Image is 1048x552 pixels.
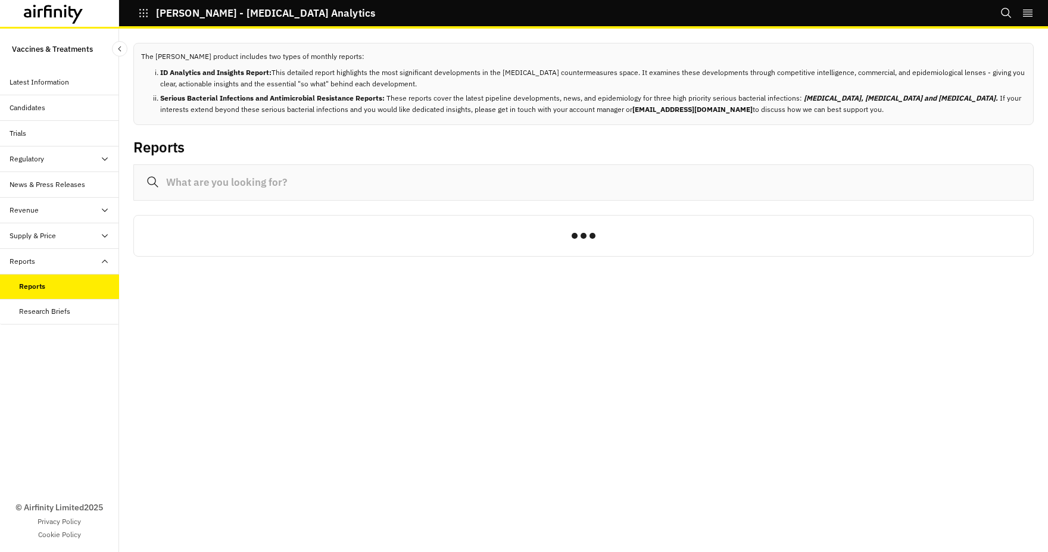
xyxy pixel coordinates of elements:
[10,102,45,113] div: Candidates
[38,516,81,527] a: Privacy Policy
[12,38,93,60] p: Vaccines & Treatments
[10,154,44,164] div: Regulatory
[138,3,375,23] button: [PERSON_NAME] - [MEDICAL_DATA] Analytics
[160,67,1026,89] li: This detailed report highlights the most significant developments in the [MEDICAL_DATA] counterme...
[19,281,45,292] div: Reports
[112,41,127,57] button: Close Sidebar
[160,92,1026,115] li: These reports cover the latest pipeline developments, news, and epidemiology for three high prior...
[133,164,1034,201] input: What are you looking for?
[10,179,85,190] div: News & Press Releases
[10,205,39,216] div: Revenue
[10,128,26,139] div: Trials
[133,139,185,156] h2: Reports
[156,8,375,18] p: [PERSON_NAME] - [MEDICAL_DATA] Analytics
[804,93,998,102] b: [MEDICAL_DATA], [MEDICAL_DATA] and [MEDICAL_DATA].
[632,105,753,114] b: [EMAIL_ADDRESS][DOMAIN_NAME]
[19,306,70,317] div: Research Briefs
[38,529,81,540] a: Cookie Policy
[1000,3,1012,23] button: Search
[10,230,56,241] div: Supply & Price
[160,68,272,77] b: ID Analytics and Insights Report:
[133,43,1034,125] div: The [PERSON_NAME] product includes two types of monthly reports:
[160,93,386,102] b: Serious Bacterial Infections and Antimicrobial Resistance Reports:
[15,501,103,514] p: © Airfinity Limited 2025
[10,77,69,88] div: Latest Information
[10,256,35,267] div: Reports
